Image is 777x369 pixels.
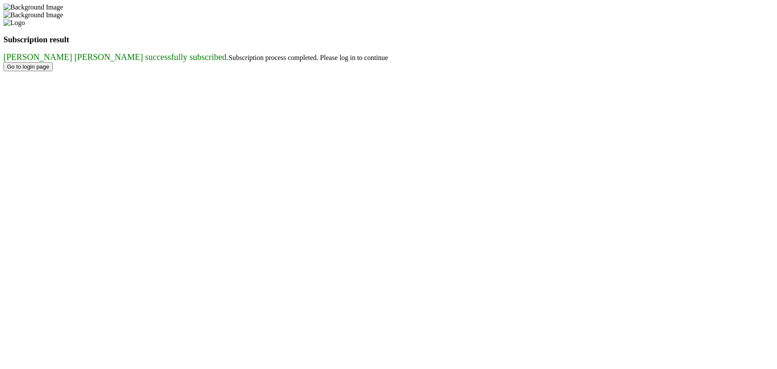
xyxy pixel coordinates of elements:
[3,52,229,62] label: [PERSON_NAME] [PERSON_NAME] successfully subscribed.
[3,62,53,71] button: Go to login page
[3,35,774,44] h3: Subscription result
[3,3,63,11] img: Background Image
[3,19,25,27] img: Logo
[3,11,63,19] img: Background Image
[229,54,388,61] label: Subscription process completed. Please log in to continue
